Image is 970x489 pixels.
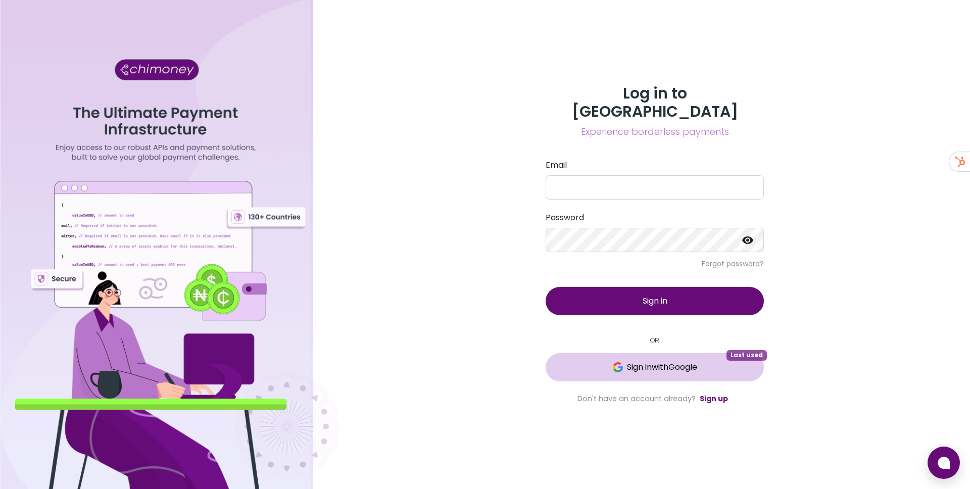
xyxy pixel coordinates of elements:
[613,362,623,372] img: Google
[546,125,764,139] span: Experience borderless payments
[726,350,767,360] span: Last used
[577,394,696,404] span: Don't have an account already?
[643,295,667,307] span: Sign in
[546,353,764,381] button: GoogleSign inwithGoogleLast used
[928,447,960,479] button: Open chat window
[546,287,764,315] button: Sign in
[700,394,728,404] a: Sign up
[546,335,764,345] small: OR
[627,361,697,373] span: Sign in with Google
[546,212,764,224] label: Password
[546,259,764,269] p: Forgot password?
[546,84,764,121] h3: Log in to [GEOGRAPHIC_DATA]
[546,159,764,171] label: Email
